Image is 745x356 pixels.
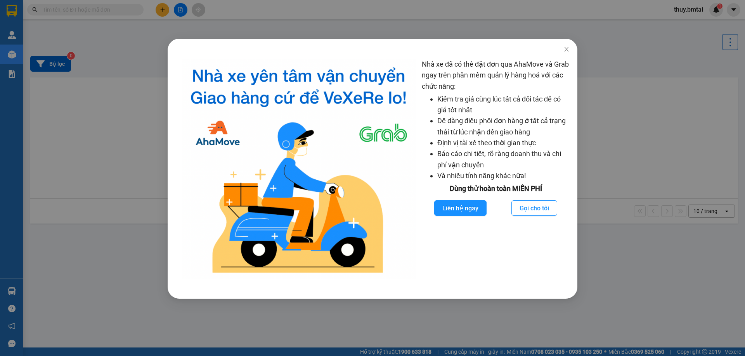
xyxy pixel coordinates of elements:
button: Liên hệ ngay [434,200,487,216]
span: Liên hệ ngay [442,203,478,213]
span: close [563,46,570,52]
li: Định vị tài xế theo thời gian thực [437,138,570,148]
li: Dễ dàng điều phối đơn hàng ở tất cả trạng thái từ lúc nhận đến giao hàng [437,115,570,138]
li: Báo cáo chi tiết, rõ ràng doanh thu và chi phí vận chuyển [437,148,570,170]
img: logo [182,59,416,279]
div: Dùng thử hoàn toàn MIỄN PHÍ [422,183,570,194]
li: Kiểm tra giá cùng lúc tất cả đối tác để có giá tốt nhất [437,94,570,116]
li: Và nhiều tính năng khác nữa! [437,170,570,181]
button: Gọi cho tôi [511,200,557,216]
button: Close [556,39,577,60]
span: Gọi cho tôi [520,203,549,213]
div: Nhà xe đã có thể đặt đơn qua AhaMove và Grab ngay trên phần mềm quản lý hàng hoá với các chức năng: [422,59,570,279]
